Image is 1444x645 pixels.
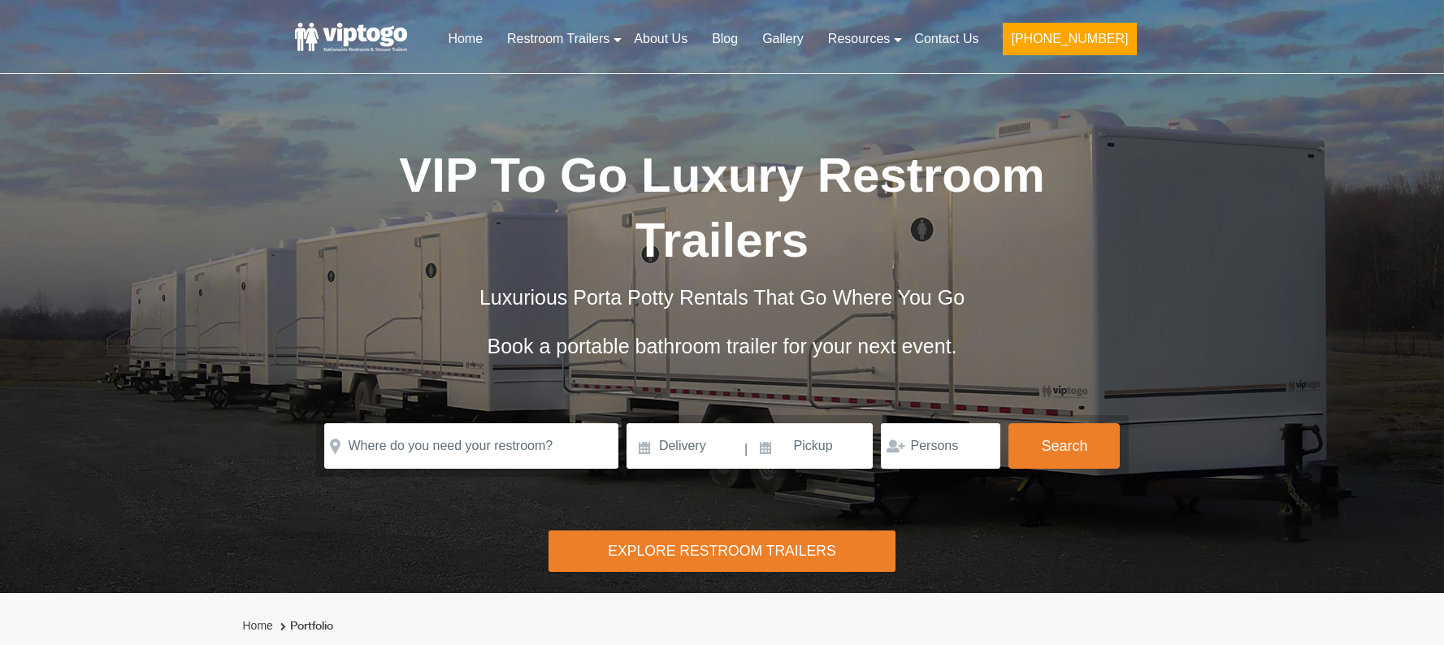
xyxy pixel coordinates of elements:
a: Home [436,21,495,57]
a: Home [243,619,273,632]
a: Contact Us [902,21,991,57]
li: Portfolio [276,617,333,636]
a: Blog [700,21,750,57]
input: Where do you need your restroom? [324,423,618,469]
a: About Us [622,21,700,57]
button: [PHONE_NUMBER] [1003,23,1136,55]
a: Gallery [750,21,816,57]
input: Delivery [627,423,743,469]
button: Search [1008,423,1120,469]
a: Restroom Trailers [495,21,622,57]
span: | [744,423,748,475]
a: Resources [816,21,902,57]
input: Pickup [750,423,874,469]
span: VIP To Go Luxury Restroom Trailers [399,148,1045,267]
a: [PHONE_NUMBER] [991,21,1148,65]
span: Luxurious Porta Potty Rentals That Go Where You Go [479,286,965,309]
input: Persons [881,423,1000,469]
span: Book a portable bathroom trailer for your next event. [487,335,956,357]
div: Explore Restroom Trailers [549,530,895,572]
